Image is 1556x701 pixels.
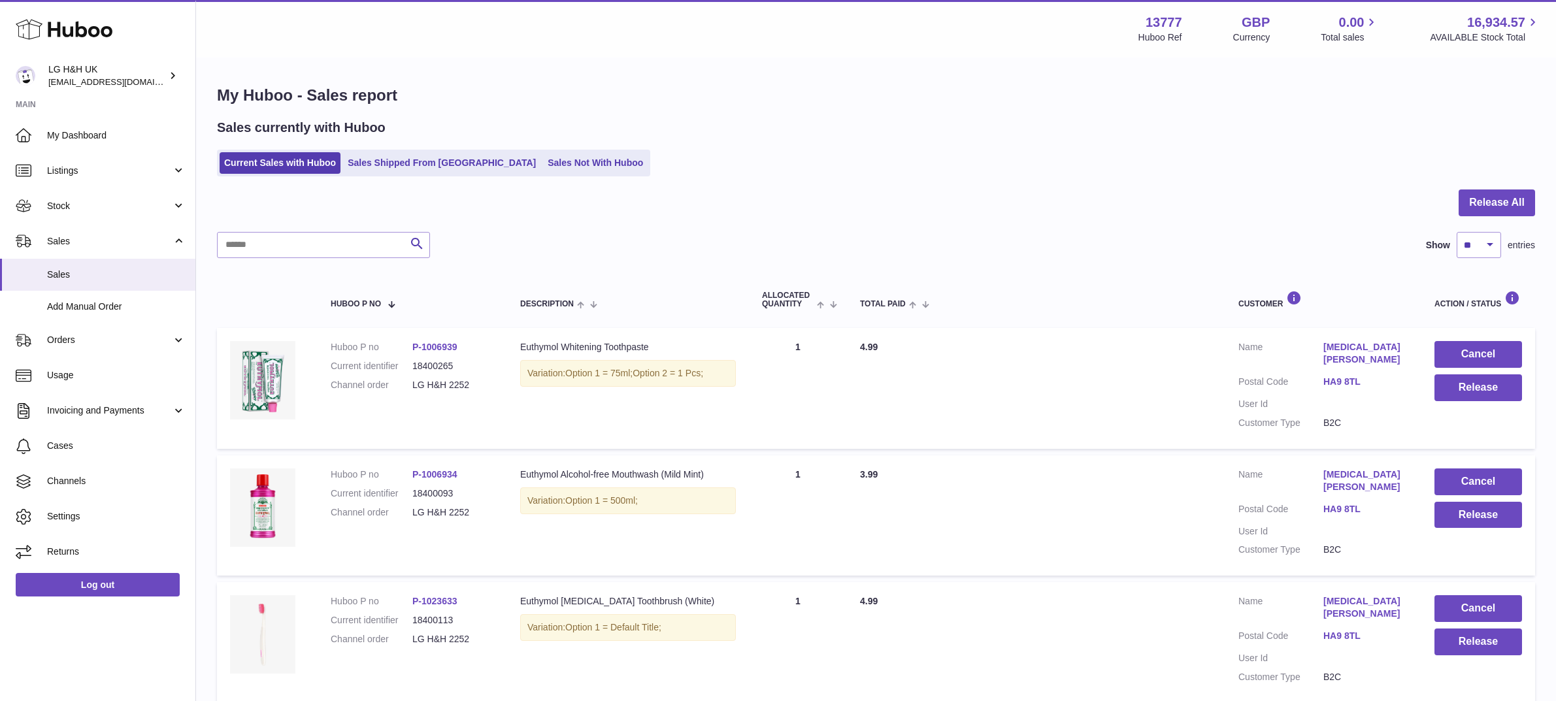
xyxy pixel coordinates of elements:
span: Option 1 = Default Title; [565,622,661,632]
label: Show [1426,239,1450,252]
strong: GBP [1242,14,1270,31]
dd: B2C [1323,544,1408,556]
div: Euthymol Alcohol-free Mouthwash (Mild Mint) [520,468,736,481]
dd: 18400265 [412,360,494,372]
div: Euthymol Whitening Toothpaste [520,341,736,353]
a: Sales Not With Huboo [543,152,648,174]
dd: LG H&H 2252 [412,379,494,391]
span: Description [520,300,574,308]
a: HA9 8TL [1323,376,1408,388]
dt: Channel order [331,633,412,645]
a: [MEDICAL_DATA][PERSON_NAME] [1323,341,1408,366]
dt: Channel order [331,379,412,391]
div: Variation: [520,360,736,387]
dt: Huboo P no [331,341,412,353]
span: Cases [47,440,186,452]
a: P-1023633 [412,596,457,606]
strong: 13777 [1146,14,1182,31]
a: 0.00 Total sales [1321,14,1379,44]
button: Cancel [1434,341,1522,368]
div: Huboo Ref [1138,31,1182,44]
a: P-1006939 [412,342,457,352]
span: Option 2 = 1 Pcs; [633,368,703,378]
dt: Customer Type [1238,417,1323,429]
a: P-1006934 [412,469,457,480]
dd: 18400093 [412,487,494,500]
span: Listings [47,165,172,177]
dt: User Id [1238,525,1323,538]
span: Huboo P no [331,300,381,308]
span: Usage [47,369,186,382]
div: LG H&H UK [48,63,166,88]
dt: User Id [1238,398,1323,410]
img: whitening-toothpaste.webp [230,341,295,419]
dd: 18400113 [412,614,494,627]
span: entries [1508,239,1535,252]
a: [MEDICAL_DATA][PERSON_NAME] [1323,468,1408,493]
dt: Postal Code [1238,503,1323,519]
span: ALLOCATED Quantity [762,291,814,308]
dd: LG H&H 2252 [412,633,494,645]
span: Invoicing and Payments [47,404,172,417]
img: Euthymol_Alcohol_Free_Mild_Mint_Mouthwash_500ml.webp [230,468,295,547]
span: Option 1 = 75ml; [565,368,633,378]
button: Release [1434,502,1522,529]
div: Action / Status [1434,291,1522,308]
img: resize.webp [230,595,295,674]
span: Settings [47,510,186,523]
a: Current Sales with Huboo [220,152,340,174]
dt: Huboo P no [331,595,412,608]
span: Stock [47,200,172,212]
dt: Huboo P no [331,468,412,481]
span: 4.99 [860,596,878,606]
span: Sales [47,235,172,248]
span: Returns [47,546,186,558]
dt: Current identifier [331,487,412,500]
span: 0.00 [1339,14,1365,31]
dt: Current identifier [331,360,412,372]
dt: Name [1238,595,1323,623]
a: Log out [16,573,180,596]
div: Customer [1238,291,1408,308]
span: 3.99 [860,469,878,480]
button: Cancel [1434,595,1522,622]
span: 16,934.57 [1467,14,1525,31]
span: My Dashboard [47,129,186,142]
button: Release [1434,628,1522,655]
div: Variation: [520,614,736,641]
div: Variation: [520,487,736,514]
td: 1 [749,328,847,448]
dd: LG H&H 2252 [412,506,494,519]
span: Total sales [1321,31,1379,44]
span: Add Manual Order [47,301,186,313]
a: [MEDICAL_DATA][PERSON_NAME] [1323,595,1408,620]
a: Sales Shipped From [GEOGRAPHIC_DATA] [343,152,540,174]
span: Total paid [860,300,906,308]
h1: My Huboo - Sales report [217,85,1535,106]
button: Cancel [1434,468,1522,495]
span: Channels [47,475,186,487]
img: veechen@lghnh.co.uk [16,66,35,86]
button: Release [1434,374,1522,401]
td: 1 [749,455,847,576]
div: Euthymol [MEDICAL_DATA] Toothbrush (White) [520,595,736,608]
dt: User Id [1238,652,1323,664]
dt: Customer Type [1238,671,1323,683]
a: HA9 8TL [1323,503,1408,515]
span: [EMAIL_ADDRESS][DOMAIN_NAME] [48,76,192,87]
dt: Name [1238,341,1323,369]
dt: Postal Code [1238,630,1323,645]
dt: Channel order [331,506,412,519]
a: HA9 8TL [1323,630,1408,642]
span: 4.99 [860,342,878,352]
dd: B2C [1323,417,1408,429]
dt: Customer Type [1238,544,1323,556]
span: Orders [47,334,172,346]
button: Release All [1459,189,1535,216]
dt: Name [1238,468,1323,497]
span: Option 1 = 500ml; [565,495,638,506]
h2: Sales currently with Huboo [217,119,386,137]
dt: Postal Code [1238,376,1323,391]
span: Sales [47,269,186,281]
div: Currency [1233,31,1270,44]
